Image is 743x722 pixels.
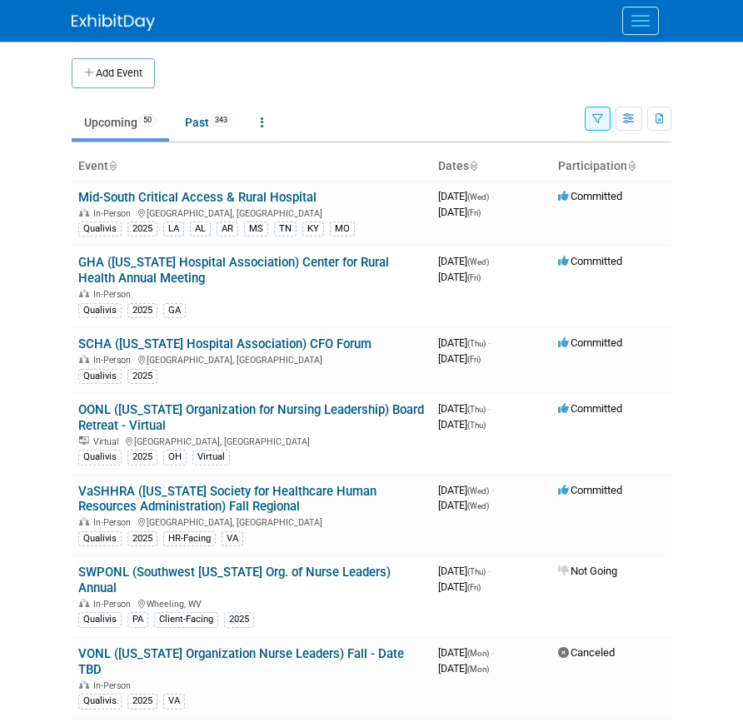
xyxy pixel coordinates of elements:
span: Committed [558,402,622,415]
span: (Thu) [467,567,486,576]
span: In-Person [93,680,136,691]
span: (Fri) [467,355,481,364]
span: [DATE] [438,206,481,218]
div: MS [244,222,268,237]
span: (Thu) [467,339,486,348]
span: In-Person [93,517,136,528]
div: [GEOGRAPHIC_DATA], [GEOGRAPHIC_DATA] [78,434,425,447]
span: (Wed) [467,257,489,266]
div: Qualivis [78,369,122,384]
th: Participation [551,152,671,181]
div: 2025 [127,369,157,384]
div: Qualivis [78,222,122,237]
span: - [491,484,494,496]
img: In-Person Event [79,355,89,363]
div: AL [190,222,211,237]
a: GHA ([US_STATE] Hospital Association) Center for Rural Health Annual Meeting [78,255,389,286]
span: [DATE] [438,484,494,496]
th: Event [72,152,431,181]
a: Sort by Participation Type [627,159,636,172]
div: AR [217,222,238,237]
span: - [488,565,491,577]
div: TN [274,222,297,237]
div: [GEOGRAPHIC_DATA], [GEOGRAPHIC_DATA] [78,515,425,528]
div: Wheeling, WV [78,596,425,610]
a: Mid-South Critical Access & Rural Hospital [78,190,317,205]
span: 50 [138,114,157,127]
a: Past343 [172,107,245,138]
span: In-Person [93,208,136,219]
span: (Fri) [467,583,481,592]
a: Sort by Start Date [469,159,477,172]
span: Virtual [93,436,123,447]
div: Qualivis [78,531,122,546]
div: LA [163,222,184,237]
span: [DATE] [438,418,486,431]
div: 2025 [224,612,254,627]
span: Committed [558,484,622,496]
span: [DATE] [438,352,481,365]
span: [DATE] [438,662,489,675]
span: In-Person [93,355,136,366]
div: HR-Facing [163,531,216,546]
span: Committed [558,336,622,349]
span: [DATE] [438,336,491,349]
span: (Thu) [467,405,486,414]
span: [DATE] [438,190,494,202]
a: SWPONL (Southwest [US_STATE] Org. of Nurse Leaders) Annual [78,565,391,595]
span: [DATE] [438,646,494,659]
span: In-Person [93,599,136,610]
div: 2025 [127,531,157,546]
span: [DATE] [438,271,481,283]
div: VA [163,694,185,709]
a: Sort by Event Name [108,159,117,172]
img: In-Person Event [79,208,89,217]
span: (Mon) [467,665,489,674]
div: GA [163,303,186,318]
span: - [491,255,494,267]
span: [DATE] [438,565,491,577]
span: Committed [558,255,622,267]
img: ExhibitDay [72,14,155,31]
span: - [488,402,491,415]
span: Canceled [558,646,615,659]
div: Qualivis [78,694,122,709]
span: (Wed) [467,192,489,202]
span: [DATE] [438,499,489,511]
a: VONL ([US_STATE] Organization Nurse Leaders) Fall - Date TBD [78,646,404,677]
span: (Fri) [467,273,481,282]
a: Upcoming50 [72,107,169,138]
img: In-Person Event [79,517,89,525]
div: VA [222,531,243,546]
div: Qualivis [78,612,122,627]
span: [DATE] [438,402,491,415]
button: Add Event [72,58,155,88]
span: - [491,190,494,202]
div: PA [127,612,148,627]
span: [DATE] [438,580,481,593]
div: MO [330,222,355,237]
span: (Mon) [467,649,489,658]
img: In-Person Event [79,599,89,607]
div: Virtual [192,450,230,465]
span: In-Person [93,289,136,300]
div: 2025 [127,694,157,709]
a: VaSHHRA ([US_STATE] Society for Healthcare Human Resources Administration) Fall Regional [78,484,376,515]
span: (Wed) [467,501,489,510]
button: Menu [622,7,659,35]
span: - [488,336,491,349]
div: Client-Facing [154,612,218,627]
a: SCHA ([US_STATE] Hospital Association) CFO Forum [78,336,371,351]
span: [DATE] [438,255,494,267]
a: OONL ([US_STATE] Organization for Nursing Leadership) Board Retreat - Virtual [78,402,424,433]
img: In-Person Event [79,289,89,297]
img: In-Person Event [79,680,89,689]
div: 2025 [127,450,157,465]
span: (Fri) [467,208,481,217]
span: Committed [558,190,622,202]
th: Dates [431,152,551,181]
div: [GEOGRAPHIC_DATA], [GEOGRAPHIC_DATA] [78,206,425,219]
span: (Thu) [467,421,486,430]
span: Not Going [558,565,617,577]
span: (Wed) [467,486,489,495]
